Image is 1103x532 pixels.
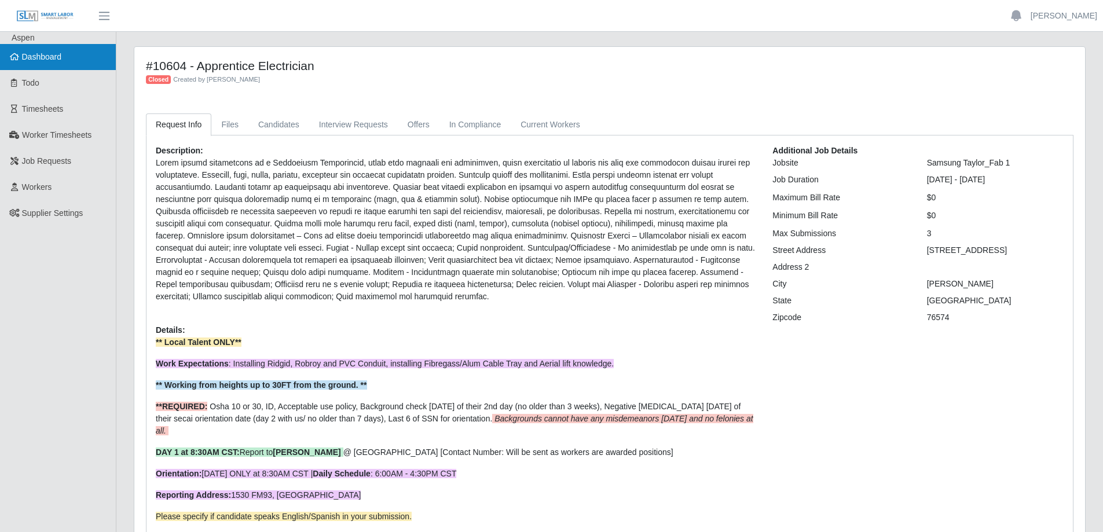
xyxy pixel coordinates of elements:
div: Job Duration [764,174,918,186]
div: [DATE] - [DATE] [918,174,1072,186]
strong: Reporting Address: [156,490,231,500]
span: [DATE] ONLY at 8:30AM CST | : 6:00AM - 4:30PM CST [156,469,456,478]
span: Created by [PERSON_NAME] [173,76,260,83]
b: Additional Job Details [772,146,858,155]
div: [PERSON_NAME] [918,278,1072,290]
span: Report to [156,447,343,457]
b: Description: [156,146,203,155]
strong: DAY 1 at 8:30AM CST: [156,447,240,457]
div: Minimum Bill Rate [764,210,918,222]
span: Please specify if candidate speaks English/Spanish in your submission. [156,512,412,521]
span: Closed [146,75,171,85]
div: [STREET_ADDRESS] [918,244,1072,256]
div: [GEOGRAPHIC_DATA] [918,295,1072,307]
div: Zipcode [764,311,918,324]
div: 3 [918,228,1072,240]
span: Worker Timesheets [22,130,91,140]
div: Max Submissions [764,228,918,240]
span: Aspen [12,33,35,42]
span: Job Requests [22,156,72,166]
p: Lorem ipsumd sitametcons ad e Seddoeiusm Temporincid, utlab etdo magnaali eni adminimven, quisn e... [156,157,755,303]
b: Details: [156,325,185,335]
div: Samsung Taylor_Fab 1 [918,157,1072,169]
span: Todo [22,78,39,87]
a: Current Workers [511,113,589,136]
span: Workers [22,182,52,192]
a: Interview Requests [309,113,398,136]
strong: ** Working from heights up to 30FT from the ground. ** [156,380,367,390]
span: Supplier Settings [22,208,83,218]
div: Jobsite [764,157,918,169]
div: City [764,278,918,290]
strong: ** Local Talent ONLY** [156,337,241,347]
span: Osha 10 or 30, ID, Acceptable use policy, Background check [DATE] of their 2nd day (no older than... [156,402,753,435]
a: Candidates [248,113,309,136]
span: : Installing Ridgid, Robroy and PVC Conduit, installing Fibregass/Alum Cable Tray and Aerial lift... [156,359,614,368]
a: Offers [398,113,439,136]
div: Maximum Bill Rate [764,192,918,204]
span: Dashboard [22,52,62,61]
a: Request Info [146,113,211,136]
a: [PERSON_NAME] [1031,10,1097,22]
div: State [764,295,918,307]
img: SLM Logo [16,10,74,23]
div: 76574 [918,311,1072,324]
strong: **REQUIRED: [156,402,207,411]
em: Backgrounds cannot have any misdemeanors [DATE] and no felonies at all. [156,414,753,435]
strong: Work Expectations [156,359,229,368]
div: Address 2 [764,261,918,273]
strong: Orientation: [156,469,201,478]
p: @ [GEOGRAPHIC_DATA] [Contact Number: Will be sent as workers are awarded positions] [156,446,755,458]
h4: #10604 - Apprentice Electrician [146,58,837,73]
div: $0 [918,192,1072,204]
span: 1530 FM93, [GEOGRAPHIC_DATA] [156,490,361,500]
span: Timesheets [22,104,64,113]
strong: [PERSON_NAME] [273,447,340,457]
strong: Daily Schedule [313,469,371,478]
a: Files [211,113,248,136]
a: In Compliance [439,113,511,136]
div: $0 [918,210,1072,222]
div: Street Address [764,244,918,256]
